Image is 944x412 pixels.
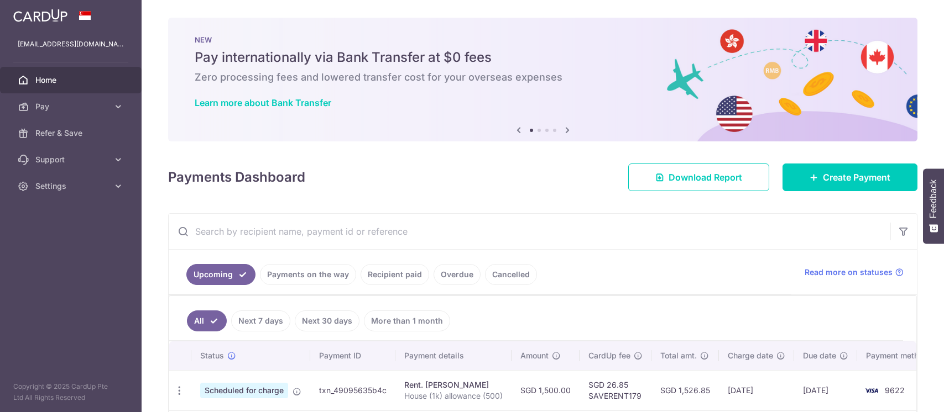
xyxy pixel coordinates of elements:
[195,97,331,108] a: Learn more about Bank Transfer
[35,181,108,192] span: Settings
[885,385,905,395] span: 9622
[18,39,124,50] p: [EMAIL_ADDRESS][DOMAIN_NAME]
[588,350,630,361] span: CardUp fee
[404,379,503,390] div: Rent. [PERSON_NAME]
[310,341,395,370] th: Payment ID
[651,370,719,410] td: SGD 1,526.85
[860,384,883,397] img: Bank Card
[669,171,742,184] span: Download Report
[35,101,108,112] span: Pay
[728,350,773,361] span: Charge date
[923,168,944,244] button: Feedback - Show survey
[186,264,255,285] a: Upcoming
[200,383,288,398] span: Scheduled for charge
[35,128,108,139] span: Refer & Save
[805,267,893,278] span: Read more on statuses
[719,370,794,410] td: [DATE]
[783,163,917,191] a: Create Payment
[805,267,904,278] a: Read more on statuses
[169,214,890,249] input: Search by recipient name, payment id or reference
[823,171,890,184] span: Create Payment
[660,350,697,361] span: Total amt.
[434,264,481,285] a: Overdue
[187,310,227,331] a: All
[195,35,891,44] p: NEW
[195,49,891,66] h5: Pay internationally via Bank Transfer at $0 fees
[794,370,857,410] td: [DATE]
[361,264,429,285] a: Recipient paid
[195,71,891,84] h6: Zero processing fees and lowered transfer cost for your overseas expenses
[395,341,512,370] th: Payment details
[520,350,549,361] span: Amount
[260,264,356,285] a: Payments on the way
[628,163,769,191] a: Download Report
[310,370,395,410] td: txn_49095635b4c
[168,18,917,141] img: Bank transfer banner
[35,75,108,86] span: Home
[929,179,938,218] span: Feedback
[13,9,67,22] img: CardUp
[485,264,537,285] a: Cancelled
[168,167,305,187] h4: Payments Dashboard
[857,341,941,370] th: Payment method
[200,350,224,361] span: Status
[364,310,450,331] a: More than 1 month
[231,310,290,331] a: Next 7 days
[295,310,359,331] a: Next 30 days
[35,154,108,165] span: Support
[803,350,836,361] span: Due date
[404,390,503,402] p: House (1k) allowance (500)
[580,370,651,410] td: SGD 26.85 SAVERENT179
[512,370,580,410] td: SGD 1,500.00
